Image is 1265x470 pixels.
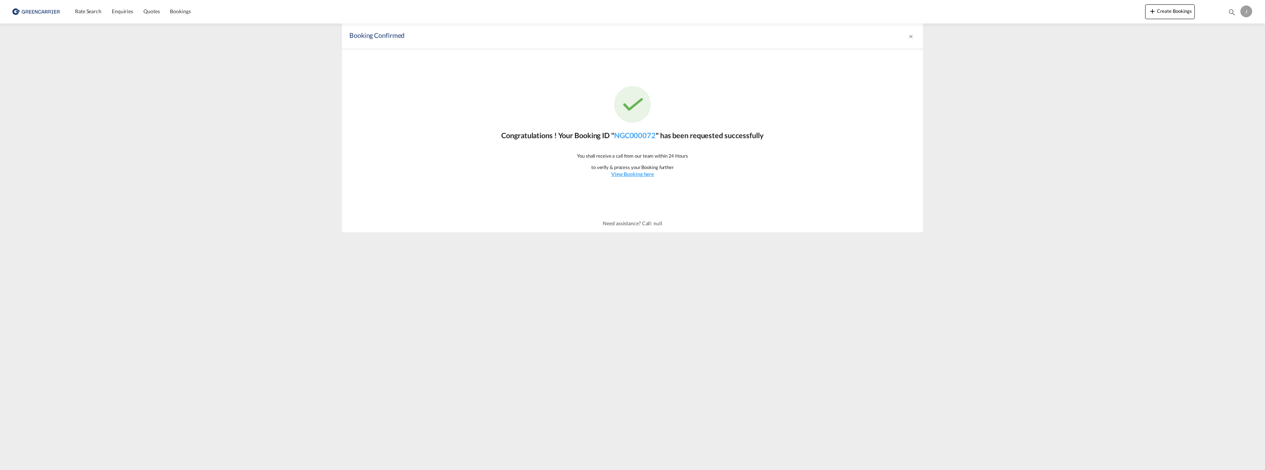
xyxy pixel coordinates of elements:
[11,3,61,20] img: e39c37208afe11efa9cb1d7a6ea7d6f5.png
[143,8,160,14] span: Quotes
[112,8,133,14] span: Enquiries
[614,131,656,140] a: NGC000072
[170,8,190,14] span: Bookings
[1240,6,1252,17] div: J
[1148,7,1157,15] md-icon: icon-plus 400-fg
[1228,8,1236,19] div: icon-magnify
[349,31,802,42] div: Booking Confirmed
[1228,8,1236,16] md-icon: icon-magnify
[611,171,654,177] u: View Booking here
[908,33,914,39] md-icon: icon-close
[501,130,763,140] p: Congratulations ! Your Booking ID " " has been requested successfully
[591,164,674,171] p: to verify & process your Booking further
[1145,4,1195,19] button: icon-plus 400-fgCreate Bookings
[75,8,101,14] span: Rate Search
[603,220,662,227] p: Need assistance? Call: null
[577,153,688,159] p: You shall receive a call from our team within 24 Hours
